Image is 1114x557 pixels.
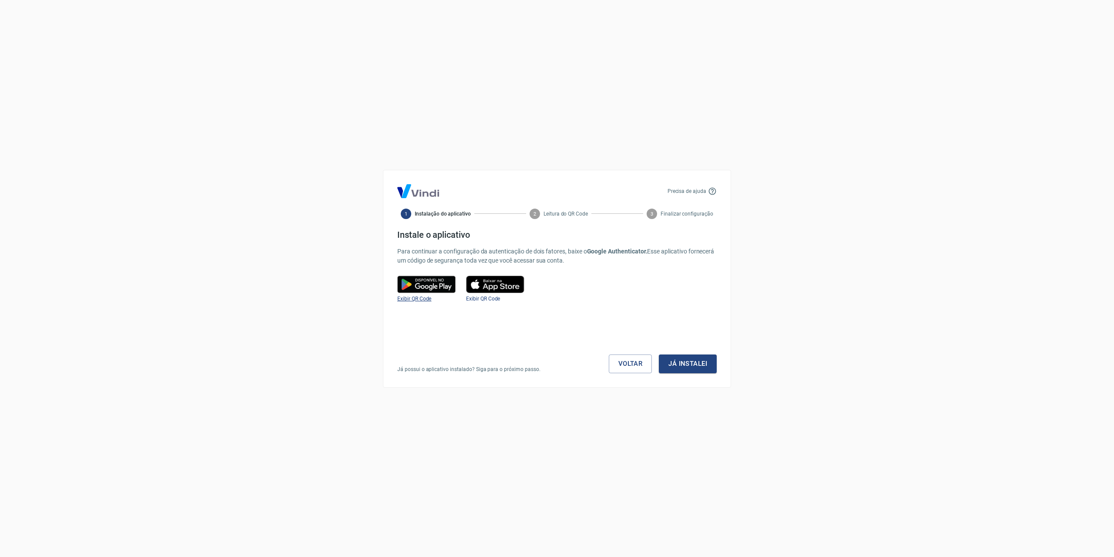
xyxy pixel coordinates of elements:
[397,230,717,240] h4: Instale o aplicativo
[544,210,588,218] span: Leitura do QR Code
[466,296,500,302] a: Exibir QR Code
[659,354,717,373] button: Já instalei
[397,247,717,265] p: Para continuar a configuração da autenticação de dois fatores, baixe o Esse aplicativo fornecerá ...
[405,211,407,216] text: 1
[609,354,652,373] a: Voltar
[397,296,431,302] a: Exibir QR Code
[415,210,471,218] span: Instalação do aplicativo
[397,184,439,198] img: Logo Vind
[668,187,706,195] p: Precisa de ajuda
[534,211,536,216] text: 2
[397,276,456,293] img: google play
[587,248,648,255] b: Google Authenticator.
[397,365,540,373] p: Já possui o aplicativo instalado? Siga para o próximo passo.
[661,210,713,218] span: Finalizar configuração
[466,276,524,293] img: play
[651,211,653,216] text: 3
